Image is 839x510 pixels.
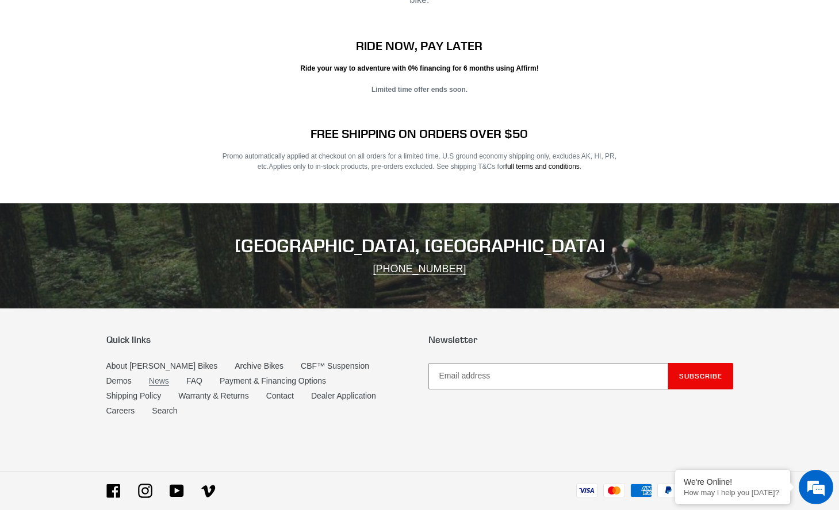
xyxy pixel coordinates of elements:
a: News [149,376,169,386]
a: Shipping Policy [106,391,162,400]
a: Payment & Financing Options [220,376,326,385]
a: Search [152,406,177,415]
a: [PHONE_NUMBER] [373,263,466,275]
div: Minimize live chat window [189,6,216,33]
span: We're online! [67,145,159,261]
img: d_696896380_company_1647369064580_696896380 [37,57,66,86]
a: Careers [106,406,135,415]
p: Promo automatically applied at checkout on all orders for a limited time. U.S ground economy ship... [213,151,626,172]
h2: RIDE NOW, PAY LATER [213,38,626,53]
a: CBF™ Suspension [301,361,369,370]
a: FAQ [186,376,202,385]
a: Contact [266,391,294,400]
button: Subscribe [668,363,733,389]
a: Archive Bikes [235,361,284,370]
h2: FREE SHIPPING ON ORDERS OVER $50 [213,126,626,141]
p: Quick links [106,334,411,345]
a: Warranty & Returns [178,391,248,400]
strong: Limited time offer ends soon. [371,86,468,94]
input: Email address [428,363,668,389]
a: Demos [106,376,132,385]
div: We're Online! [684,477,781,486]
p: Newsletter [428,334,733,345]
a: Dealer Application [311,391,376,400]
h2: [GEOGRAPHIC_DATA], [GEOGRAPHIC_DATA] [106,235,733,257]
textarea: Type your message and hit 'Enter' [6,314,219,354]
a: About [PERSON_NAME] Bikes [106,361,218,370]
strong: Ride your way to adventure with 0% financing for 6 months using Affirm! [300,64,538,72]
a: full terms and conditions [505,163,580,171]
div: Navigation go back [13,63,30,80]
div: Chat with us now [77,64,210,79]
p: How may I help you today? [684,488,781,497]
span: Subscribe [679,372,722,380]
